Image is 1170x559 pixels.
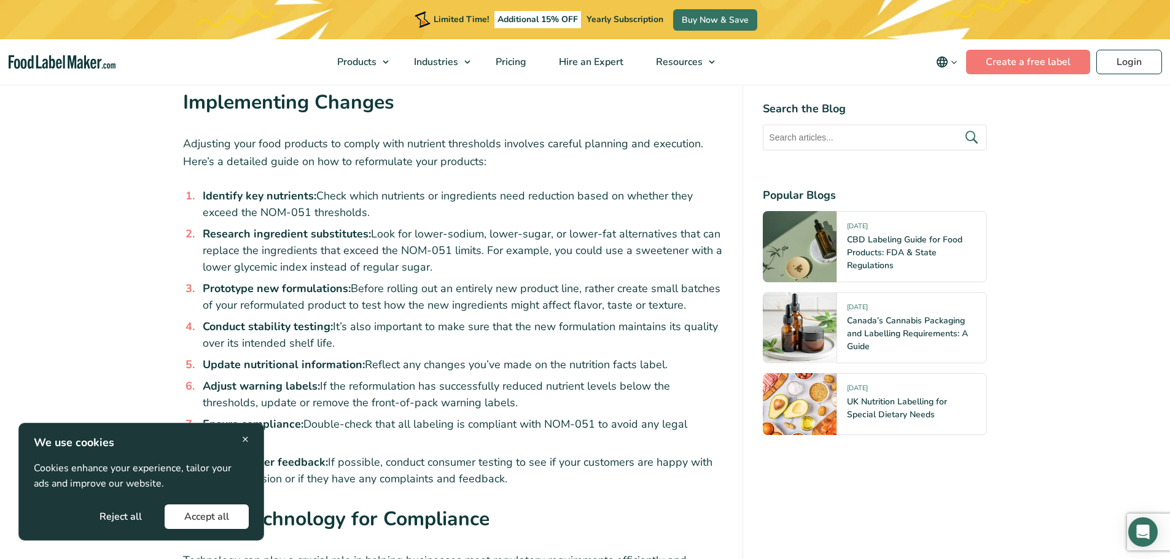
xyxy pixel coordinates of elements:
strong: Update nutritional information: [203,357,365,372]
strong: Adjust warning labels: [203,379,320,393]
button: Accept all [165,504,249,529]
span: Additional 15% OFF [494,11,581,28]
span: Yearly Subscription [587,13,663,25]
span: × [242,431,249,447]
li: Look for lower-sodium, lower-sugar, or lower-fat alternatives that can replace the ingredients th... [198,226,723,276]
strong: Identify key nutrients: [203,188,316,203]
input: Search articles... [763,125,987,150]
div: Open Intercom Messenger [1128,517,1158,547]
li: Before rolling out an entirely new product line, rather create small batches of your reformulated... [198,280,723,314]
span: [DATE] [847,303,868,317]
a: Login [1096,50,1162,74]
p: Adjusting your food products to comply with nutrient thresholds involves careful planning and exe... [183,135,723,171]
span: Hire an Expert [555,55,625,69]
span: Limited Time! [434,13,489,25]
span: Resources [652,55,704,69]
li: Reflect any changes you’ve made on the nutrition facts label. [198,357,723,373]
strong: Conduct stability testing: [203,319,333,334]
p: Cookies enhance your experience, tailor your ads and improve our website. [34,461,249,492]
a: Canada’s Cannabis Packaging and Labelling Requirements: A Guide [847,315,968,352]
strong: Implementing Changes [183,89,394,115]
strong: Get consumer feedback: [203,455,328,469]
li: If possible, conduct consumer testing to see if your customers are happy with the new version or ... [198,454,723,487]
li: Double-check that all labeling is compliant with NOM-051 to avoid any legal issues. [198,416,723,449]
strong: Using Technology for Compliance [183,506,489,532]
h4: Popular Blogs [763,187,987,204]
strong: Prototype new formulations: [203,281,351,296]
a: UK Nutrition Labelling for Special Dietary Needs [847,396,947,420]
strong: Ensure compliance: [203,417,303,431]
h4: Search the Blog [763,101,987,117]
a: Products [321,39,395,85]
span: Industries [410,55,459,69]
a: Buy Now & Save [673,9,757,31]
a: Pricing [480,39,540,85]
a: Hire an Expert [543,39,637,85]
strong: We use cookies [34,435,114,450]
strong: Research ingredient substitutes: [203,226,371,241]
a: Resources [640,39,721,85]
li: If the reformulation has successfully reduced nutrient levels below the thresholds, update or rem... [198,378,723,411]
a: Industries [398,39,477,85]
li: Check which nutrients or ingredients need reduction based on whether they exceed the NOM-051 thre... [198,188,723,221]
li: It’s also important to make sure that the new formulation maintains its quality over its intended... [198,318,723,352]
a: CBD Labeling Guide for Food Products: FDA & State Regulations [847,234,962,271]
span: [DATE] [847,384,868,398]
span: Pricing [492,55,528,69]
span: [DATE] [847,222,868,236]
span: Products [333,55,378,69]
button: Reject all [80,504,162,529]
a: Create a free label [966,50,1090,74]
